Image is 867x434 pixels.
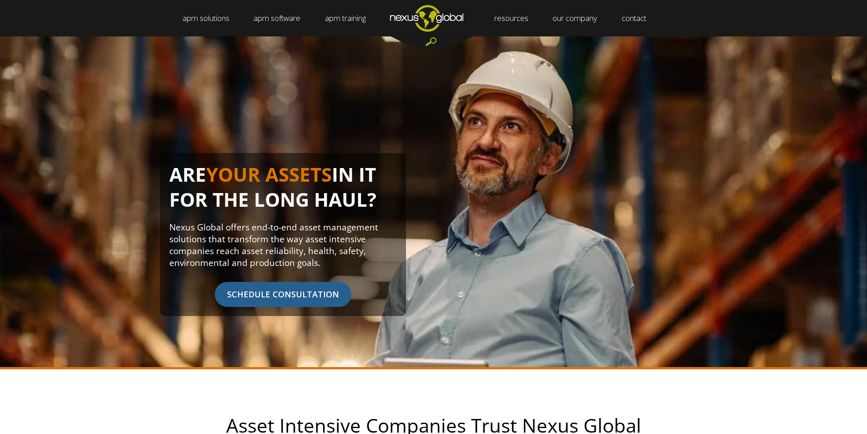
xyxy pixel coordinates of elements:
span: SCHEDULE CONSULTATION [215,282,351,307]
p: Nexus Global offers end-to-end asset management solutions that transform the way asset intensive ... [169,221,397,269]
span: YOUR ASSETS [206,161,332,187]
h1: ARE IN IT FOR THE LONG HAUL? [169,162,397,221]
